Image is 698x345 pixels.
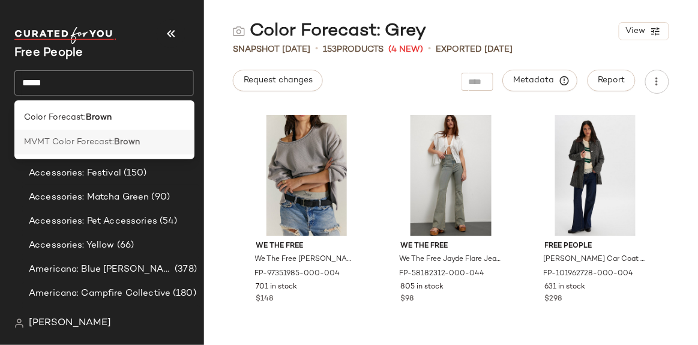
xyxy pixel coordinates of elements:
span: 153 [323,45,337,54]
span: Current Company Name [14,47,83,60]
span: We The Free [PERSON_NAME] Roll-Neck Sweater at Free People in Grey, Size: M [255,254,357,265]
div: Products [323,43,384,56]
span: 701 in stock [256,282,298,293]
span: (54) [157,215,178,228]
span: Americana: Campfire Collective [29,287,170,301]
button: Report [588,70,636,91]
span: $298 [545,294,562,305]
span: Request changes [243,76,313,85]
div: Color Forecast: Grey [233,19,426,43]
img: svg%3e [14,319,24,328]
span: (4 New) [388,43,423,56]
button: View [619,22,669,40]
b: Brown [86,111,112,124]
span: Americana: Blue [PERSON_NAME] Baby [29,263,172,276]
span: (66) [115,239,134,252]
img: 101962728_004_c [535,115,656,236]
span: 631 in stock [545,282,586,293]
span: FP-97351985-000-004 [255,269,340,279]
img: svg%3e [233,25,245,37]
span: $98 [400,294,414,305]
span: Accessories: Pet Accessories [29,215,157,228]
img: cfy_white_logo.C9jOOHJF.svg [14,27,116,44]
b: Brown [114,136,140,148]
span: Report [598,76,625,85]
button: Request changes [233,70,323,91]
span: [PERSON_NAME] Car Coat Jacket by Free People in Grey, Size: XS [544,254,645,265]
p: Exported [DATE] [436,43,513,56]
span: We The Free [256,241,358,252]
span: FP-58182312-000-044 [399,269,484,279]
span: (180) [170,287,196,301]
span: • [428,42,431,56]
span: Free People [545,241,646,252]
span: (324) [172,311,197,325]
span: We The Free [400,241,502,252]
span: View [625,26,646,36]
span: Snapshot [DATE] [233,43,310,56]
span: (378) [172,263,197,276]
span: • [315,42,318,56]
span: (90) [149,191,170,204]
span: MVMT Color Forecast: [24,136,114,148]
span: Accessories: Yellow [29,239,115,252]
img: 58182312_044_g [391,115,511,236]
span: Color Forecast: [24,111,86,124]
span: Accessories: Festival [29,166,121,180]
span: Metadata [513,75,568,86]
span: Americana: Country Line Festival [29,311,172,325]
img: 97351985_004_a [247,115,367,236]
span: $148 [256,294,274,305]
span: We The Free Jayde Flare Jeans at Free People in Grey, Size: 32 [399,254,501,265]
span: (150) [121,166,147,180]
span: FP-101962728-000-004 [544,269,634,279]
button: Metadata [503,70,578,91]
span: Accessories: Matcha Green [29,191,149,204]
span: [PERSON_NAME] [29,316,111,331]
span: 805 in stock [400,282,444,293]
